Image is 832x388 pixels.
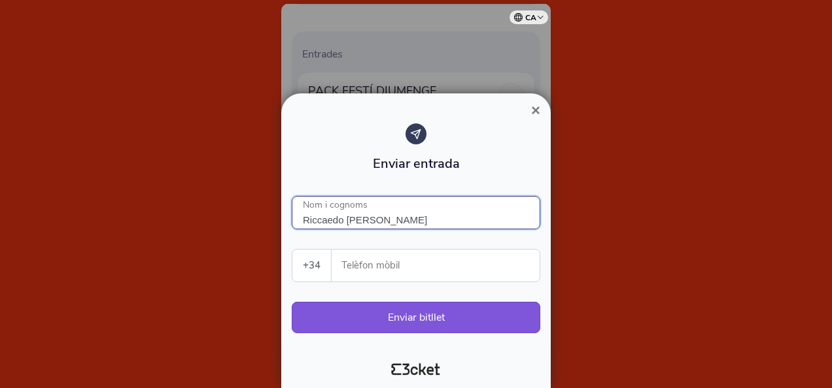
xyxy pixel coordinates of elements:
label: Nom i cognoms [292,196,379,215]
label: Telèfon mòbil [332,250,541,282]
span: × [531,101,540,119]
button: Enviar bitllet [292,302,540,333]
span: Enviar entrada [373,155,460,172]
input: Telèfon mòbil [342,250,540,282]
input: Nom i cognoms [292,196,540,229]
